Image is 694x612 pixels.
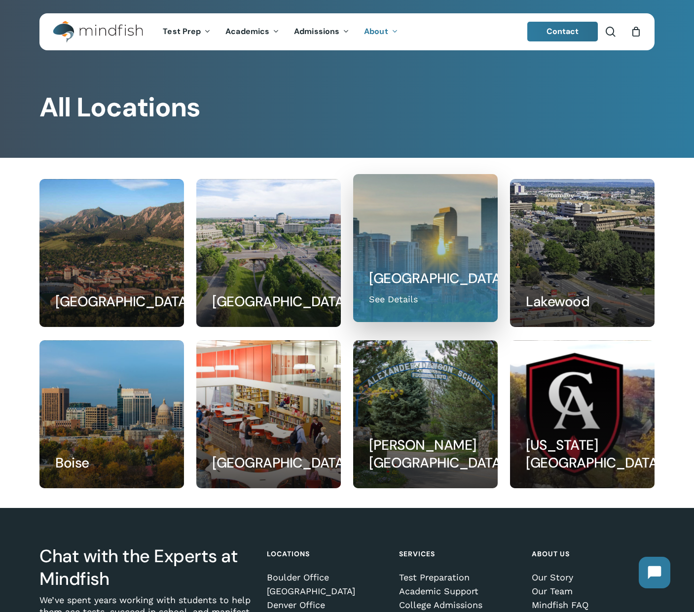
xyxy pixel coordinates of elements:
[267,586,387,596] a: [GEOGRAPHIC_DATA]
[399,545,519,563] h4: Services
[630,26,641,37] a: Cart
[267,573,387,582] a: Boulder Office
[39,92,655,123] h1: All Locations
[532,573,652,582] a: Our Story
[163,26,201,36] span: Test Prep
[267,600,387,610] a: Denver Office
[527,22,598,41] a: Contact
[218,28,287,36] a: Academics
[287,28,357,36] a: Admissions
[399,586,519,596] a: Academic Support
[532,545,652,563] h4: About Us
[364,26,388,36] span: About
[399,573,519,582] a: Test Preparation
[39,545,255,590] h3: Chat with the Experts at Mindfish
[357,28,405,36] a: About
[267,545,387,563] h4: Locations
[39,13,655,50] header: Main Menu
[547,26,579,36] span: Contact
[155,13,405,50] nav: Main Menu
[629,547,680,598] iframe: Chatbot
[294,26,339,36] span: Admissions
[532,600,652,610] a: Mindfish FAQ
[532,586,652,596] a: Our Team
[155,28,218,36] a: Test Prep
[225,26,269,36] span: Academics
